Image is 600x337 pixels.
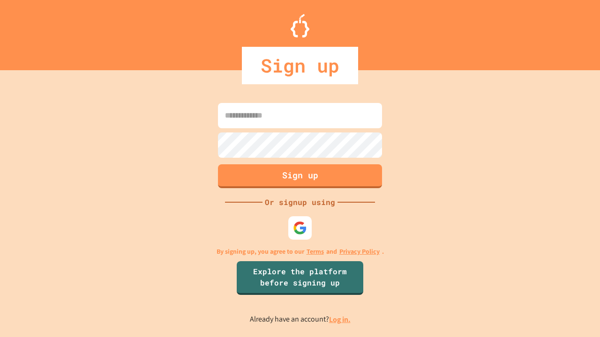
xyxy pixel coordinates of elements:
[250,314,351,325] p: Already have an account?
[293,221,307,235] img: google-icon.svg
[329,315,351,324] a: Log in.
[262,197,337,208] div: Or signup using
[291,14,309,37] img: Logo.svg
[307,247,324,256] a: Terms
[217,247,384,256] p: By signing up, you agree to our and .
[218,164,382,188] button: Sign up
[237,261,363,295] a: Explore the platform before signing up
[242,47,358,84] div: Sign up
[339,247,380,256] a: Privacy Policy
